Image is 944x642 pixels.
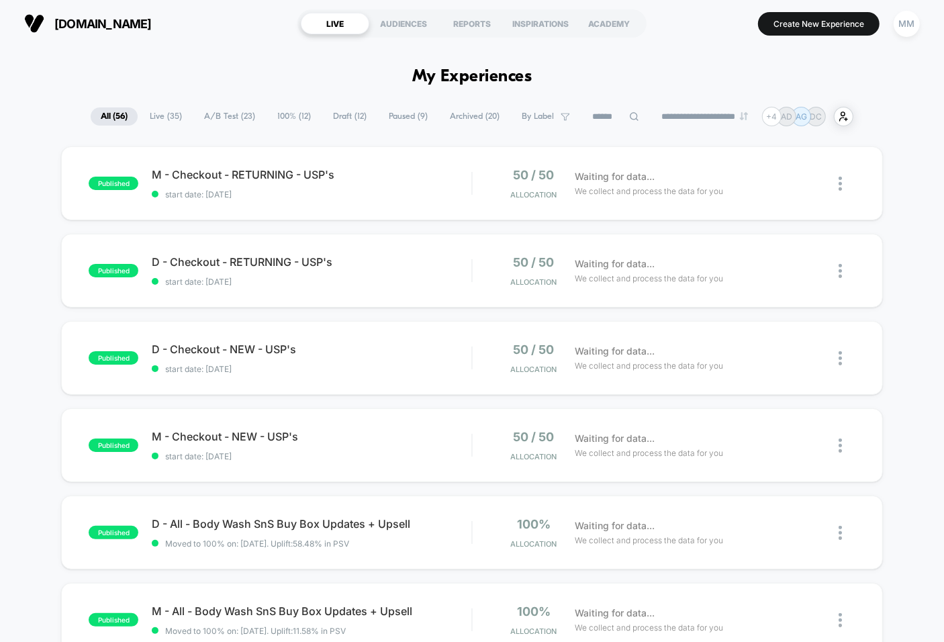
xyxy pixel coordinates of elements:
[796,111,807,122] p: AG
[89,613,138,627] span: published
[839,264,842,278] img: close
[379,107,438,126] span: Paused ( 9 )
[165,626,346,636] span: Moved to 100% on: [DATE] . Uplift: 11.58% in PSV
[152,168,471,181] span: M - Checkout - RETURNING - USP's
[24,13,44,34] img: Visually logo
[152,430,471,443] span: M - Checkout - NEW - USP's
[54,17,152,31] span: [DOMAIN_NAME]
[152,451,471,461] span: start date: [DATE]
[20,13,156,34] button: [DOMAIN_NAME]
[575,606,655,621] span: Waiting for data...
[839,351,842,365] img: close
[513,168,554,182] span: 50 / 50
[762,107,782,126] div: + 4
[89,439,138,452] span: published
[575,169,655,184] span: Waiting for data...
[89,526,138,539] span: published
[152,364,471,374] span: start date: [DATE]
[575,257,655,271] span: Waiting for data...
[575,344,655,359] span: Waiting for data...
[740,112,748,120] img: end
[513,342,554,357] span: 50 / 50
[575,13,643,34] div: ACADEMY
[575,518,655,533] span: Waiting for data...
[839,613,842,627] img: close
[152,189,471,199] span: start date: [DATE]
[575,621,723,634] span: We collect and process the data for you
[575,185,723,197] span: We collect and process the data for you
[369,13,438,34] div: AUDIENCES
[839,177,842,191] img: close
[152,517,471,531] span: D - All - Body Wash SnS Buy Box Updates + Upsell
[758,12,880,36] button: Create New Experience
[194,107,265,126] span: A/B Test ( 23 )
[839,526,842,540] img: close
[165,539,349,549] span: Moved to 100% on: [DATE] . Uplift: 58.48% in PSV
[575,534,723,547] span: We collect and process the data for you
[513,255,554,269] span: 50 / 50
[522,111,554,122] span: By Label
[506,13,575,34] div: INSPIRATIONS
[438,13,506,34] div: REPORTS
[575,359,723,372] span: We collect and process the data for you
[152,604,471,618] span: M - All - Body Wash SnS Buy Box Updates + Upsell
[517,517,551,531] span: 100%
[152,255,471,269] span: D - Checkout - RETURNING - USP's
[91,107,138,126] span: All ( 56 )
[513,430,554,444] span: 50 / 50
[89,177,138,190] span: published
[440,107,510,126] span: Archived ( 20 )
[510,190,557,199] span: Allocation
[323,107,377,126] span: Draft ( 12 )
[510,539,557,549] span: Allocation
[517,604,551,618] span: 100%
[267,107,321,126] span: 100% ( 12 )
[412,67,532,87] h1: My Experiences
[301,13,369,34] div: LIVE
[510,452,557,461] span: Allocation
[510,277,557,287] span: Allocation
[152,342,471,356] span: D - Checkout - NEW - USP's
[575,447,723,459] span: We collect and process the data for you
[510,365,557,374] span: Allocation
[152,277,471,287] span: start date: [DATE]
[890,10,924,38] button: MM
[510,627,557,636] span: Allocation
[89,351,138,365] span: published
[810,111,822,122] p: DC
[140,107,192,126] span: Live ( 35 )
[89,264,138,277] span: published
[575,431,655,446] span: Waiting for data...
[575,272,723,285] span: We collect and process the data for you
[894,11,920,37] div: MM
[781,111,792,122] p: AD
[839,439,842,453] img: close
